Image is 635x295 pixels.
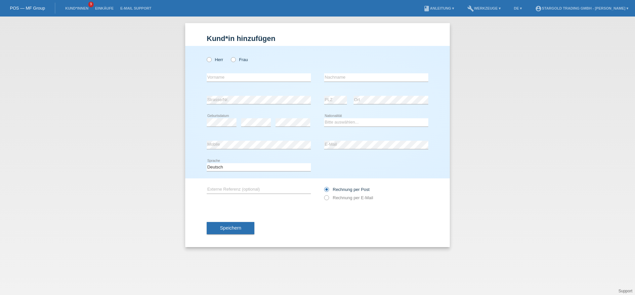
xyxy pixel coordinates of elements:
[231,57,248,62] label: Frau
[207,222,254,235] button: Speichern
[10,6,45,11] a: POS — MF Group
[420,6,457,10] a: bookAnleitung ▾
[220,225,241,231] span: Speichern
[511,6,525,10] a: DE ▾
[423,5,430,12] i: book
[88,2,94,7] span: 9
[324,195,373,200] label: Rechnung per E-Mail
[324,187,369,192] label: Rechnung per Post
[92,6,117,10] a: Einkäufe
[117,6,155,10] a: E-Mail Support
[467,5,474,12] i: build
[62,6,92,10] a: Kund*innen
[535,5,542,12] i: account_circle
[464,6,504,10] a: buildWerkzeuge ▾
[324,195,328,203] input: Rechnung per E-Mail
[532,6,632,10] a: account_circleStargold Trading GmbH - [PERSON_NAME] ▾
[618,289,632,293] a: Support
[207,34,428,43] h1: Kund*in hinzufügen
[207,57,211,61] input: Herr
[324,187,328,195] input: Rechnung per Post
[207,57,223,62] label: Herr
[231,57,235,61] input: Frau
